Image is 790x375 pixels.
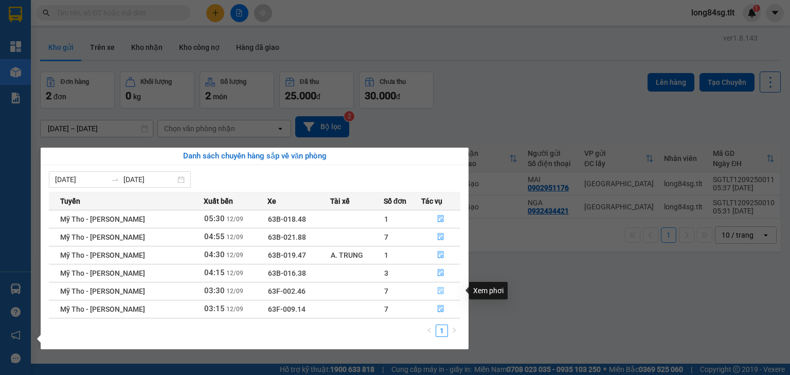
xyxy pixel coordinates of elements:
[331,249,383,261] div: A. TRUNG
[451,327,457,333] span: right
[71,68,135,110] b: [GEOGRAPHIC_DATA],Huyện [GEOGRAPHIC_DATA]
[437,251,444,259] span: file-done
[422,301,460,317] button: file-done
[469,282,508,299] div: Xem phơi
[226,216,243,223] span: 12/09
[384,251,388,259] span: 1
[426,327,433,333] span: left
[204,250,225,259] span: 04:30
[423,325,436,337] li: Previous Page
[55,174,107,185] input: Từ ngày
[111,175,119,184] span: swap-right
[60,233,145,241] span: Mỹ Tho - [PERSON_NAME]
[267,195,276,207] span: Xe
[448,325,460,337] li: Next Page
[226,288,243,295] span: 12/09
[60,269,145,277] span: Mỹ Tho - [PERSON_NAME]
[384,269,388,277] span: 3
[422,211,460,227] button: file-done
[60,195,80,207] span: Tuyến
[437,269,444,277] span: file-done
[422,283,460,299] button: file-done
[204,304,225,313] span: 03:15
[422,229,460,245] button: file-done
[384,195,407,207] span: Số đơn
[268,305,306,313] span: 63F-009.14
[60,287,145,295] span: Mỹ Tho - [PERSON_NAME]
[384,305,388,313] span: 7
[226,270,243,277] span: 12/09
[204,268,225,277] span: 04:15
[436,325,447,336] a: 1
[437,305,444,313] span: file-done
[49,150,460,163] div: Danh sách chuyến hàng sắp về văn phòng
[60,305,145,313] span: Mỹ Tho - [PERSON_NAME]
[437,233,444,241] span: file-done
[436,325,448,337] li: 1
[437,287,444,295] span: file-done
[226,252,243,259] span: 12/09
[5,44,71,78] li: VP [GEOGRAPHIC_DATA]
[204,195,233,207] span: Xuất bến
[204,232,225,241] span: 04:55
[268,269,306,277] span: 63B-016.38
[71,57,78,64] span: environment
[204,286,225,295] span: 03:30
[204,214,225,223] span: 05:30
[226,306,243,313] span: 12/09
[423,325,436,337] button: left
[5,5,149,25] li: Tân Lập Thành
[437,215,444,223] span: file-done
[268,215,306,223] span: 63B-018.48
[226,234,243,241] span: 12/09
[448,325,460,337] button: right
[422,247,460,263] button: file-done
[60,215,145,223] span: Mỹ Tho - [PERSON_NAME]
[71,44,137,55] li: VP Chợ Gạo
[268,287,306,295] span: 63F-002.46
[268,251,306,259] span: 63B-019.47
[330,195,350,207] span: Tài xế
[60,251,145,259] span: Mỹ Tho - [PERSON_NAME]
[384,233,388,241] span: 7
[123,174,175,185] input: Đến ngày
[111,175,119,184] span: to
[268,233,306,241] span: 63B-021.88
[384,287,388,295] span: 7
[422,265,460,281] button: file-done
[421,195,442,207] span: Tác vụ
[384,215,388,223] span: 1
